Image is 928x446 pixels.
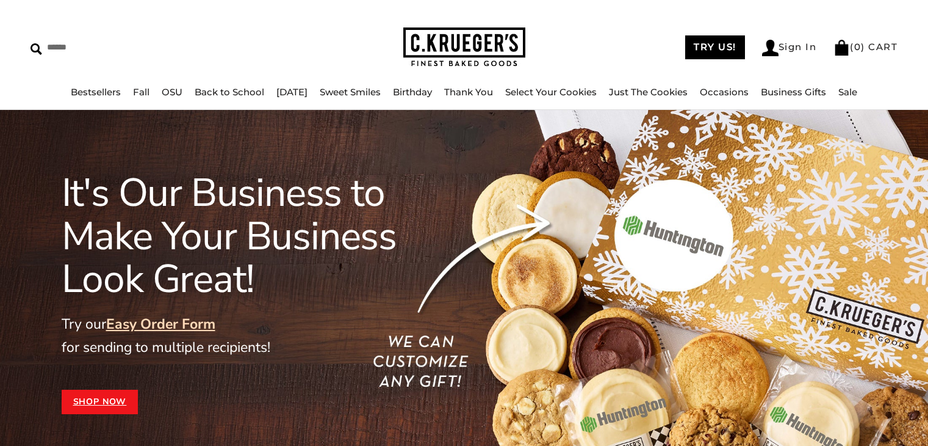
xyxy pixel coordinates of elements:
[838,86,857,98] a: Sale
[276,86,308,98] a: [DATE]
[833,41,897,53] a: (0) CART
[31,38,236,57] input: Search
[106,315,215,334] a: Easy Order Form
[62,313,450,359] p: Try our for sending to multiple recipients!
[505,86,597,98] a: Select Your Cookies
[320,86,381,98] a: Sweet Smiles
[685,35,745,59] a: TRY US!
[62,390,138,414] a: Shop Now
[71,86,121,98] a: Bestsellers
[762,40,779,56] img: Account
[133,86,149,98] a: Fall
[762,40,817,56] a: Sign In
[31,43,42,55] img: Search
[444,86,493,98] a: Thank You
[62,172,450,301] h1: It's Our Business to Make Your Business Look Great!
[854,41,861,53] span: 0
[761,86,826,98] a: Business Gifts
[609,86,688,98] a: Just The Cookies
[162,86,182,98] a: OSU
[833,40,850,56] img: Bag
[700,86,749,98] a: Occasions
[403,27,525,67] img: C.KRUEGER'S
[195,86,264,98] a: Back to School
[393,86,432,98] a: Birthday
